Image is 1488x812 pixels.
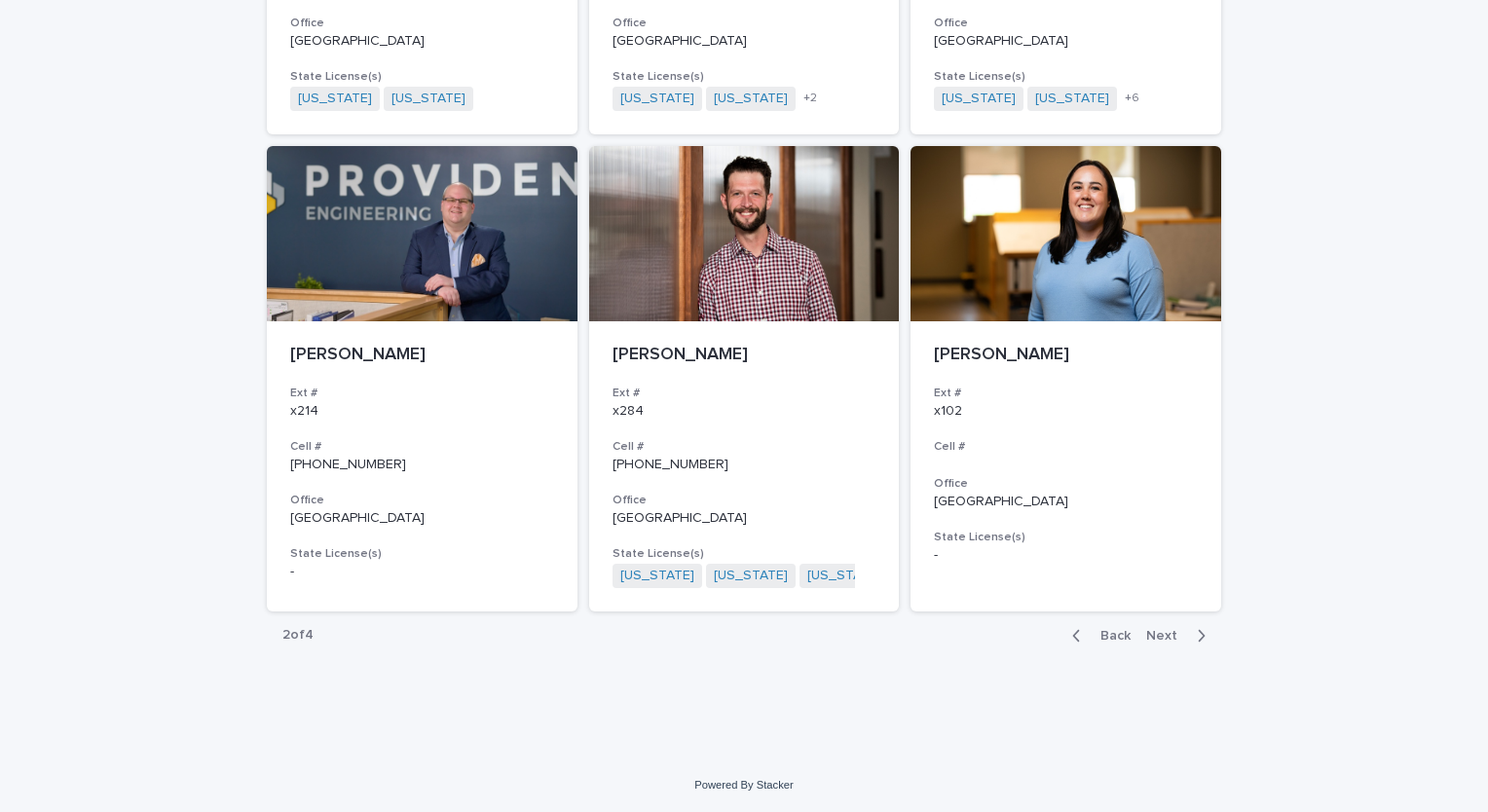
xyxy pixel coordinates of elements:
span: + 6 [1125,92,1139,104]
a: x284 [613,404,644,418]
a: [US_STATE] [620,91,694,107]
p: [GEOGRAPHIC_DATA] [613,33,876,50]
h3: Ext # [290,386,554,401]
h3: Office [934,476,1198,492]
a: x102 [934,404,962,418]
h3: Ext # [613,386,876,401]
a: [PERSON_NAME]Ext #x214Cell #[PHONE_NUMBER]Office[GEOGRAPHIC_DATA]State License(s)- [267,146,577,611]
h3: State License(s) [613,546,876,562]
a: [PERSON_NAME]Ext #x102Cell #Office[GEOGRAPHIC_DATA]State License(s)- [911,146,1221,611]
span: Next [1146,629,1189,643]
h3: Ext # [934,386,1198,401]
button: Back [1057,627,1138,645]
p: [PERSON_NAME] [613,345,876,366]
a: [US_STATE] [714,91,788,107]
a: x214 [290,404,318,418]
a: [US_STATE] [298,91,372,107]
h3: State License(s) [613,69,876,85]
h3: Cell # [290,439,554,455]
p: [GEOGRAPHIC_DATA] [934,494,1198,510]
a: [US_STATE] [391,91,465,107]
h3: State License(s) [934,530,1198,545]
p: [GEOGRAPHIC_DATA] [290,510,554,527]
p: [PERSON_NAME] [290,345,554,366]
p: [GEOGRAPHIC_DATA] [613,510,876,527]
p: [GEOGRAPHIC_DATA] [934,33,1198,50]
h3: Office [934,16,1198,31]
h3: Cell # [934,439,1198,455]
p: [GEOGRAPHIC_DATA] [290,33,554,50]
p: - [290,564,554,580]
a: [US_STATE] [620,568,694,584]
a: [US_STATE] [942,91,1016,107]
a: [PHONE_NUMBER] [613,458,728,471]
h3: Office [290,493,554,508]
a: [US_STATE] [714,568,788,584]
h3: State License(s) [290,69,554,85]
a: [US_STATE] [1035,91,1109,107]
a: [US_STATE] [807,568,881,584]
button: Next [1138,627,1221,645]
span: + 2 [803,92,817,104]
p: [PERSON_NAME] [934,345,1198,366]
h3: State License(s) [934,69,1198,85]
h3: Office [613,16,876,31]
a: Powered By Stacker [694,779,793,791]
h3: Office [613,493,876,508]
h3: Cell # [613,439,876,455]
h3: State License(s) [290,546,554,562]
a: [PHONE_NUMBER] [290,458,406,471]
p: - [934,547,1198,564]
a: [PERSON_NAME]Ext #x284Cell #[PHONE_NUMBER]Office[GEOGRAPHIC_DATA]State License(s)[US_STATE] [US_S... [589,146,900,611]
h3: Office [290,16,554,31]
span: Back [1089,629,1131,643]
p: 2 of 4 [267,611,329,659]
